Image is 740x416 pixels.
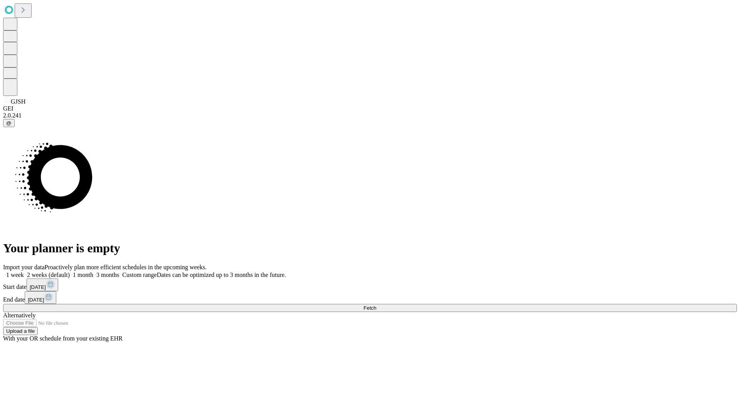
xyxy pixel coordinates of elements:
button: [DATE] [25,291,56,304]
div: 2.0.241 [3,112,737,119]
span: [DATE] [28,297,44,303]
span: @ [6,120,12,126]
div: GEI [3,105,737,112]
span: 1 month [73,272,93,278]
span: Proactively plan more efficient schedules in the upcoming weeks. [45,264,207,270]
span: [DATE] [30,284,46,290]
span: Fetch [363,305,376,311]
div: End date [3,291,737,304]
button: Upload a file [3,327,38,335]
span: Custom range [122,272,156,278]
div: Start date [3,278,737,291]
span: GJSH [11,98,25,105]
span: With your OR schedule from your existing EHR [3,335,123,342]
span: Alternatively [3,312,35,319]
span: 1 week [6,272,24,278]
button: @ [3,119,15,127]
button: [DATE] [27,278,58,291]
button: Fetch [3,304,737,312]
span: Dates can be optimized up to 3 months in the future. [157,272,286,278]
span: Import your data [3,264,45,270]
h1: Your planner is empty [3,241,737,255]
span: 2 weeks (default) [27,272,70,278]
span: 3 months [96,272,119,278]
